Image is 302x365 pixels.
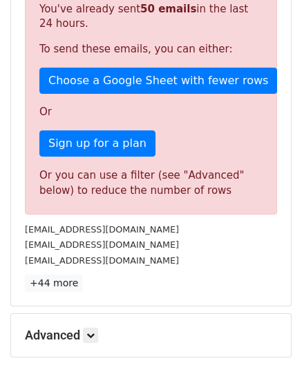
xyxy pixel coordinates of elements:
[39,42,263,57] p: To send these emails, you can either:
[25,275,83,292] a: +44 more
[233,299,302,365] iframe: Chat Widget
[39,130,155,157] a: Sign up for a plan
[25,255,179,266] small: [EMAIL_ADDRESS][DOMAIN_NAME]
[25,328,277,343] h5: Advanced
[25,224,179,235] small: [EMAIL_ADDRESS][DOMAIN_NAME]
[39,68,277,94] a: Choose a Google Sheet with fewer rows
[25,239,179,250] small: [EMAIL_ADDRESS][DOMAIN_NAME]
[140,3,196,15] strong: 50 emails
[39,168,263,199] div: Or you can use a filter (see "Advanced" below) to reduce the number of rows
[39,105,263,119] p: Or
